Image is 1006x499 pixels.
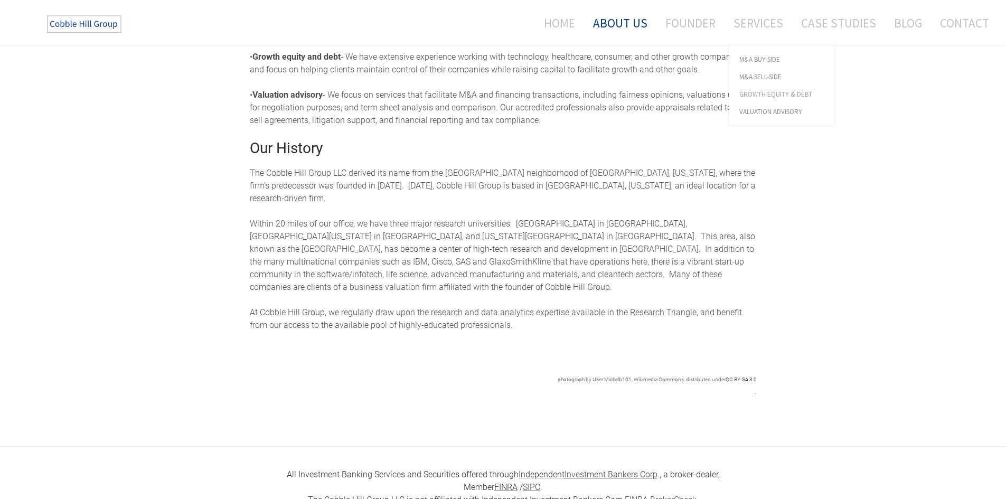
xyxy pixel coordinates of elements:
[729,103,834,120] a: Valuation Advisory
[558,376,757,382] font: photograph by User:Michelb101, Wikimedia Commons, distributed under
[739,56,824,63] span: M&A Buy-Side
[729,51,834,68] a: M&A Buy-Side
[519,469,660,479] a: IndependentInvestment Bankers Corp.
[464,469,720,492] font: , a broker-dealer, ​Member
[565,469,660,479] font: .
[252,90,323,100] strong: Valuation advisory
[287,469,519,479] font: All Investment Banking Services and Securities offered through
[729,68,834,86] a: M&A Sell-Side
[494,482,518,492] a: FINRA
[729,86,834,103] a: Growth Equity & Debt
[250,141,757,156] h2: Our History
[519,469,565,479] font: Independent
[585,9,655,37] a: About Us
[932,9,989,37] a: Contact
[739,108,824,115] span: Valuation Advisory
[726,376,757,382] a: CC BY-SA 3.0
[657,9,723,37] a: Founder
[252,52,341,62] strong: Growth equity and debt
[726,9,791,37] a: Services
[886,9,930,37] a: Blog
[40,11,130,37] img: The Cobble Hill Group LLC
[739,91,824,98] span: Growth Equity & Debt
[520,482,523,492] font: /
[540,482,542,492] font: .
[528,9,583,37] a: Home
[793,9,884,37] a: Case Studies
[523,482,540,492] a: SIPC
[250,167,757,332] div: The Cobble Hill Group LLC derived its name from the [GEOGRAPHIC_DATA] neighborhood of [GEOGRAPHIC...
[739,73,824,80] span: M&A Sell-Side
[565,469,657,479] u: Investment Bankers Corp
[250,372,757,398] div: .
